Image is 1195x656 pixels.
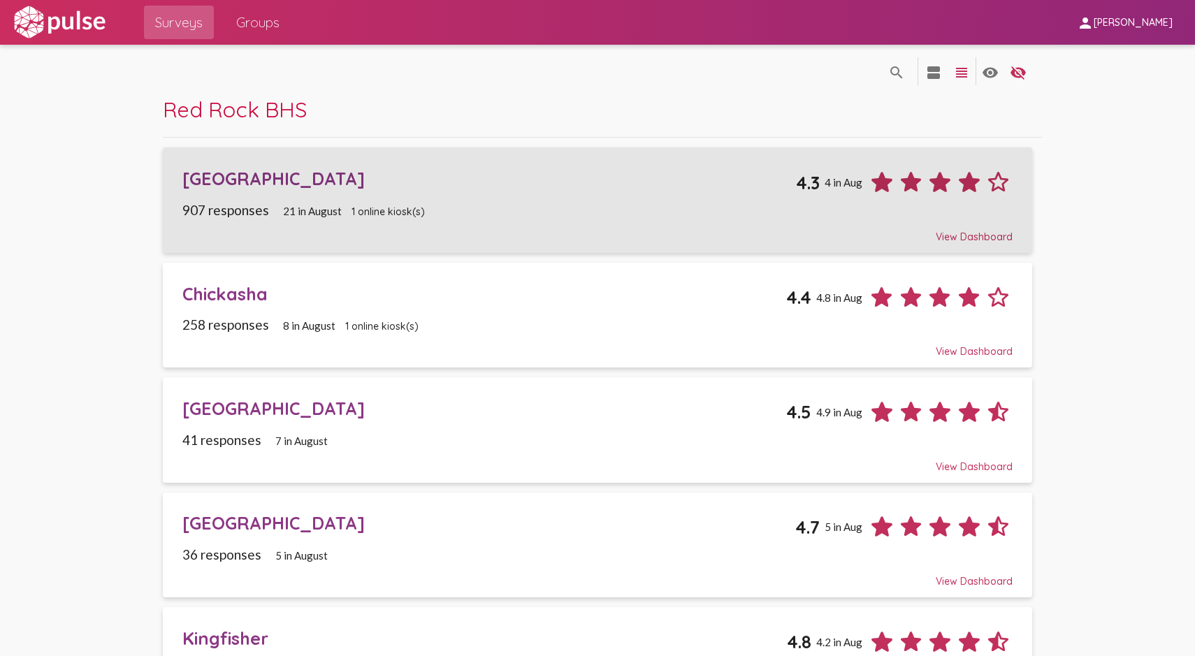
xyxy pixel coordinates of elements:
[352,205,425,218] span: 1 online kiosk(s)
[283,205,342,217] span: 21 in August
[275,549,328,562] span: 5 in August
[182,562,1013,588] div: View Dashboard
[182,316,269,333] span: 258 responses
[345,320,419,333] span: 1 online kiosk(s)
[225,6,291,39] a: Groups
[787,631,811,653] span: 4.8
[982,64,999,81] mat-icon: language
[163,147,1032,252] a: [GEOGRAPHIC_DATA]4.34 in Aug907 responses21 in August1 online kiosk(s)View Dashboard
[182,448,1013,473] div: View Dashboard
[182,168,796,189] div: [GEOGRAPHIC_DATA]
[888,64,905,81] mat-icon: language
[182,398,786,419] div: [GEOGRAPHIC_DATA]
[182,512,795,534] div: [GEOGRAPHIC_DATA]
[925,64,942,81] mat-icon: language
[1077,15,1094,31] mat-icon: person
[816,291,862,304] span: 4.8 in Aug
[1004,57,1032,85] button: language
[1066,9,1184,35] button: [PERSON_NAME]
[1094,17,1173,29] span: [PERSON_NAME]
[920,57,948,85] button: language
[796,172,820,194] span: 4.3
[182,546,261,562] span: 36 responses
[182,432,261,448] span: 41 responses
[786,401,811,423] span: 4.5
[163,377,1032,482] a: [GEOGRAPHIC_DATA]4.54.9 in Aug41 responses7 in AugustView Dashboard
[182,218,1013,243] div: View Dashboard
[163,263,1032,367] a: Chickasha4.44.8 in Aug258 responses8 in August1 online kiosk(s)View Dashboard
[883,57,911,85] button: language
[182,627,787,649] div: Kingfisher
[163,96,307,123] span: Red Rock BHS
[11,5,108,40] img: white-logo.svg
[283,319,335,332] span: 8 in August
[182,283,786,305] div: Chickasha
[948,57,976,85] button: language
[275,435,328,447] span: 7 in August
[236,10,280,35] span: Groups
[825,520,862,533] span: 5 in Aug
[182,202,269,218] span: 907 responses
[163,493,1032,597] a: [GEOGRAPHIC_DATA]4.75 in Aug36 responses5 in AugustView Dashboard
[816,406,862,418] span: 4.9 in Aug
[816,636,862,648] span: 4.2 in Aug
[155,10,203,35] span: Surveys
[786,286,811,308] span: 4.4
[182,333,1013,358] div: View Dashboard
[953,64,970,81] mat-icon: language
[825,176,862,189] span: 4 in Aug
[976,57,1004,85] button: language
[1010,64,1027,81] mat-icon: language
[144,6,214,39] a: Surveys
[795,516,820,538] span: 4.7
